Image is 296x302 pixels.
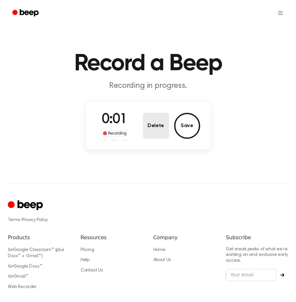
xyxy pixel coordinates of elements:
h6: Company [153,234,216,242]
i: for [8,274,13,279]
a: Terms [8,218,20,222]
a: forGmail™ [8,274,28,279]
i: for [8,264,13,269]
button: Delete Audio Record [143,113,169,139]
span: 0:01 [102,113,128,126]
a: Beep [8,7,45,20]
a: Contact Us [81,268,103,273]
a: Pricing [81,248,94,252]
p: Get sneak peeks of what we’re working on and exclusive early access. [226,247,288,264]
a: Home [153,248,165,252]
input: Your email [226,269,277,281]
i: for [8,248,13,252]
a: About Us [153,258,171,262]
a: Web Recorder [8,285,37,289]
p: Recording in progress. [23,81,273,91]
a: Cruip [8,199,45,212]
h6: Subscribe [226,234,288,242]
div: Recording [101,130,128,137]
button: Save Audio Record [174,113,200,139]
button: Subscribe [277,273,288,277]
a: forGoogle Classroom™ (plus Docs™ + Gmail™) [8,248,64,259]
h1: Record a Beep [8,52,288,75]
a: Privacy Policy [22,218,48,222]
h6: Products [8,234,70,242]
h6: Resources [81,234,143,242]
a: Help [81,258,89,262]
div: · [8,217,288,223]
button: Open menu [273,5,288,21]
a: forGoogle Docs™ [8,264,42,269]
